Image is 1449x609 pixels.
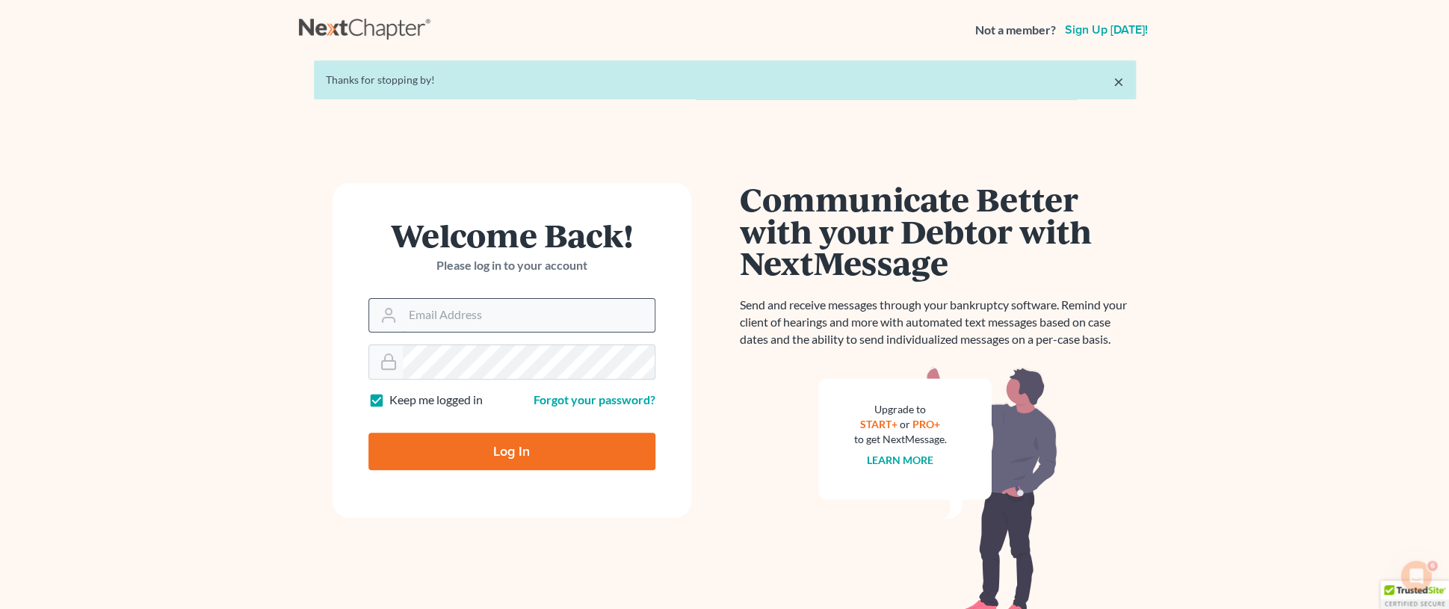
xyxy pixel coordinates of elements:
[1062,24,1151,36] a: Sign up [DATE]!
[389,392,483,409] label: Keep me logged in
[900,418,910,430] span: or
[740,183,1136,279] h1: Communicate Better with your Debtor with NextMessage
[975,22,1056,39] strong: Not a member?
[1429,558,1441,570] span: 6
[854,402,947,417] div: Upgrade to
[534,392,655,406] a: Forgot your password?
[854,432,947,447] div: to get NextMessage.
[912,418,940,430] a: PRO+
[368,257,655,274] p: Please log in to your account
[1113,72,1124,90] a: ×
[326,72,1124,87] div: Thanks for stopping by!
[403,299,655,332] input: Email Address
[860,418,897,430] a: START+
[368,433,655,470] input: Log In
[1398,558,1434,594] iframe: Intercom live chat
[1380,581,1449,609] div: TrustedSite Certified
[740,297,1136,348] p: Send and receive messages through your bankruptcy software. Remind your client of hearings and mo...
[368,219,655,251] h1: Welcome Back!
[867,454,933,466] a: Learn more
